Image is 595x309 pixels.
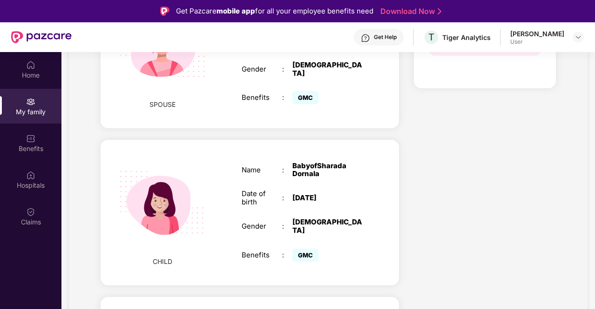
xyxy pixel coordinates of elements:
[160,7,169,16] img: Logo
[282,93,292,102] div: :
[292,249,318,262] span: GMC
[242,166,282,174] div: Name
[242,93,282,102] div: Benefits
[438,7,441,16] img: Stroke
[108,149,216,256] img: svg+xml;base64,PHN2ZyB4bWxucz0iaHR0cDovL3d3dy53My5vcmcvMjAwMC9zdmciIHdpZHRoPSIyMjQiIGhlaWdodD0iMT...
[26,134,35,143] img: svg+xml;base64,PHN2ZyBpZD0iQmVuZWZpdHMiIHhtbG5zPSJodHRwOi8vd3d3LnczLm9yZy8yMDAwL3N2ZyIgd2lkdGg9Ij...
[242,65,282,73] div: Gender
[442,33,491,42] div: Tiger Analytics
[292,91,318,104] span: GMC
[292,61,363,78] div: [DEMOGRAPHIC_DATA]
[153,256,172,267] span: CHILD
[292,162,363,178] div: BabyofSharada Dornala
[11,31,72,43] img: New Pazcare Logo
[26,171,35,180] img: svg+xml;base64,PHN2ZyBpZD0iSG9zcGl0YWxzIiB4bWxucz0iaHR0cDovL3d3dy53My5vcmcvMjAwMC9zdmciIHdpZHRoPS...
[380,7,439,16] a: Download Now
[428,32,434,43] span: T
[216,7,255,15] strong: mobile app
[374,33,397,41] div: Get Help
[510,29,564,38] div: [PERSON_NAME]
[26,97,35,106] img: svg+xml;base64,PHN2ZyB3aWR0aD0iMjAiIGhlaWdodD0iMjAiIHZpZXdCb3g9IjAgMCAyMCAyMCIgZmlsbD0ibm9uZSIgeG...
[292,218,363,235] div: [DEMOGRAPHIC_DATA]
[26,60,35,70] img: svg+xml;base64,PHN2ZyBpZD0iSG9tZSIgeG1sbnM9Imh0dHA6Ly93d3cudzMub3JnLzIwMDAvc3ZnIiB3aWR0aD0iMjAiIG...
[510,38,564,46] div: User
[282,222,292,230] div: :
[361,33,370,43] img: svg+xml;base64,PHN2ZyBpZD0iSGVscC0zMngzMiIgeG1sbnM9Imh0dHA6Ly93d3cudzMub3JnLzIwMDAvc3ZnIiB3aWR0aD...
[575,33,582,41] img: svg+xml;base64,PHN2ZyBpZD0iRHJvcGRvd24tMzJ4MzIiIHhtbG5zPSJodHRwOi8vd3d3LnczLm9yZy8yMDAwL3N2ZyIgd2...
[282,166,292,174] div: :
[26,207,35,217] img: svg+xml;base64,PHN2ZyBpZD0iQ2xhaW0iIHhtbG5zPSJodHRwOi8vd3d3LnczLm9yZy8yMDAwL3N2ZyIgd2lkdGg9IjIwIi...
[282,65,292,73] div: :
[242,190,282,206] div: Date of birth
[292,194,363,202] div: [DATE]
[242,251,282,259] div: Benefits
[242,222,282,230] div: Gender
[282,251,292,259] div: :
[176,6,373,17] div: Get Pazcare for all your employee benefits need
[282,194,292,202] div: :
[149,99,176,110] span: SPOUSE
